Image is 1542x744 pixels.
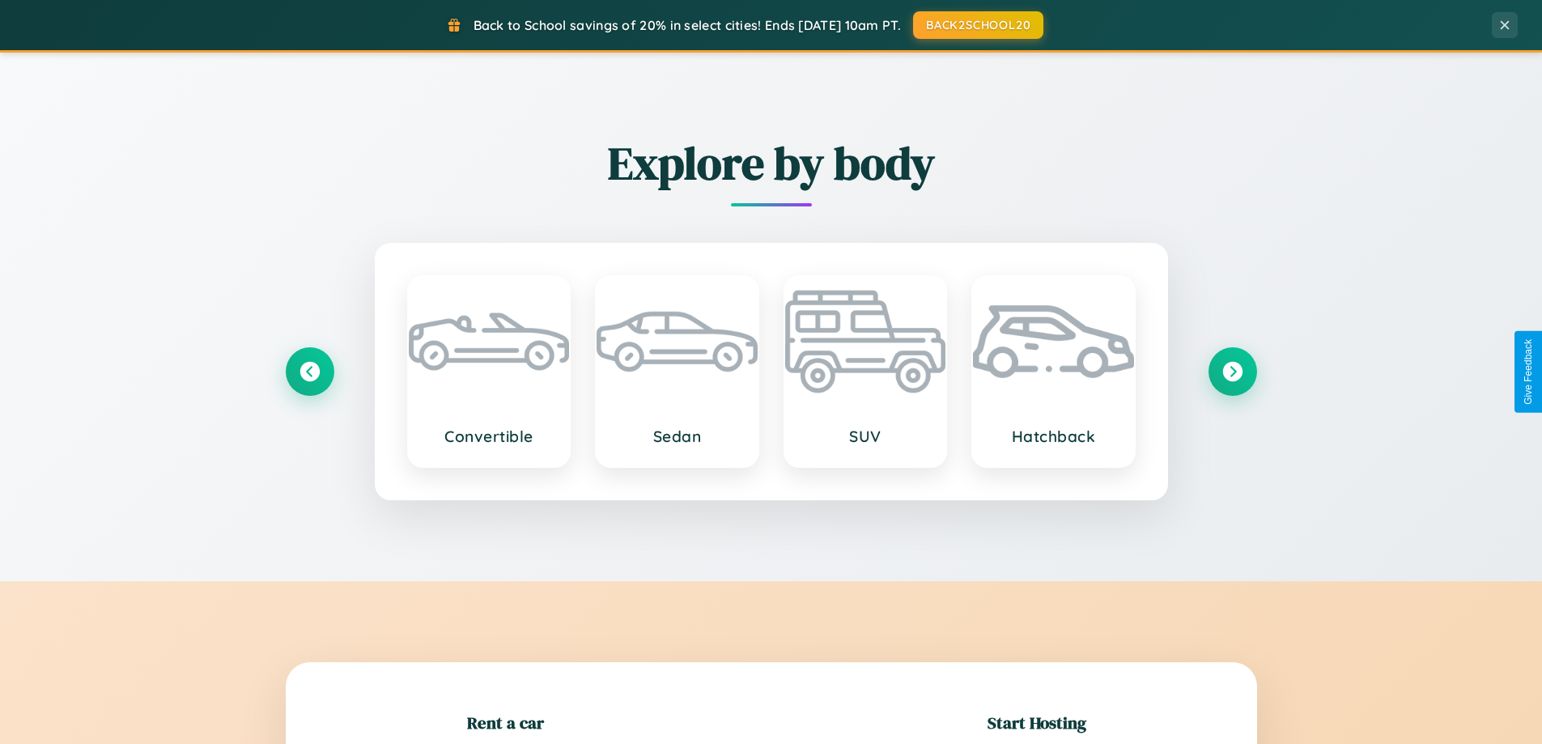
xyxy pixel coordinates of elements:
h2: Start Hosting [988,711,1086,734]
h2: Explore by body [286,132,1257,194]
h3: Sedan [613,427,741,446]
h3: Convertible [425,427,554,446]
h3: SUV [801,427,930,446]
h2: Rent a car [467,711,544,734]
h3: Hatchback [989,427,1118,446]
button: BACK2SCHOOL20 [913,11,1043,39]
div: Give Feedback [1523,339,1534,405]
span: Back to School savings of 20% in select cities! Ends [DATE] 10am PT. [474,17,901,33]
